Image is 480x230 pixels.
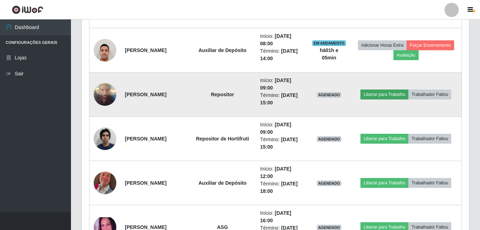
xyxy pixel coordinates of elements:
strong: [PERSON_NAME] [125,224,166,230]
li: Início: [260,121,303,136]
strong: Repositor [211,92,234,97]
button: Avaliação [393,50,419,60]
button: Trabalhador Faltou [408,90,451,99]
img: 1746535301909.jpeg [94,79,116,109]
button: Adicionar Horas Extra [358,40,407,50]
strong: Repositor de Hortifruti [196,136,249,142]
strong: Auxiliar de Depósito [198,180,246,186]
button: Forçar Encerramento [407,40,454,50]
button: Liberar para Trabalho [360,90,408,99]
img: 1757111675194.jpeg [94,123,116,154]
strong: [PERSON_NAME] [125,180,166,186]
li: Término: [260,136,303,151]
img: 1728504183433.jpeg [94,163,116,203]
time: [DATE] 09:00 [260,122,291,135]
button: Trabalhador Faltou [408,178,451,188]
span: AGENDADO [317,136,342,142]
button: Liberar para Trabalho [360,134,408,144]
span: EM ANDAMENTO [312,40,346,46]
img: CoreUI Logo [12,5,43,14]
strong: Auxiliar de Depósito [198,47,246,53]
time: [DATE] 12:00 [260,166,291,179]
strong: [PERSON_NAME] [125,47,166,53]
li: Término: [260,47,303,62]
strong: [PERSON_NAME] [125,92,166,97]
strong: ASG [217,224,228,230]
time: [DATE] 09:00 [260,77,291,91]
span: AGENDADO [317,180,342,186]
li: Início: [260,33,303,47]
strong: há 01 h e 05 min [320,47,338,61]
button: Trabalhador Faltou [408,134,451,144]
strong: [PERSON_NAME] [125,136,166,142]
li: Início: [260,165,303,180]
button: Liberar para Trabalho [360,178,408,188]
li: Início: [260,209,303,224]
img: 1749045235898.jpeg [94,35,116,65]
li: Início: [260,77,303,92]
li: Término: [260,180,303,195]
time: [DATE] 08:00 [260,33,291,46]
li: Término: [260,92,303,107]
time: [DATE] 16:00 [260,210,291,223]
span: AGENDADO [317,92,342,98]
